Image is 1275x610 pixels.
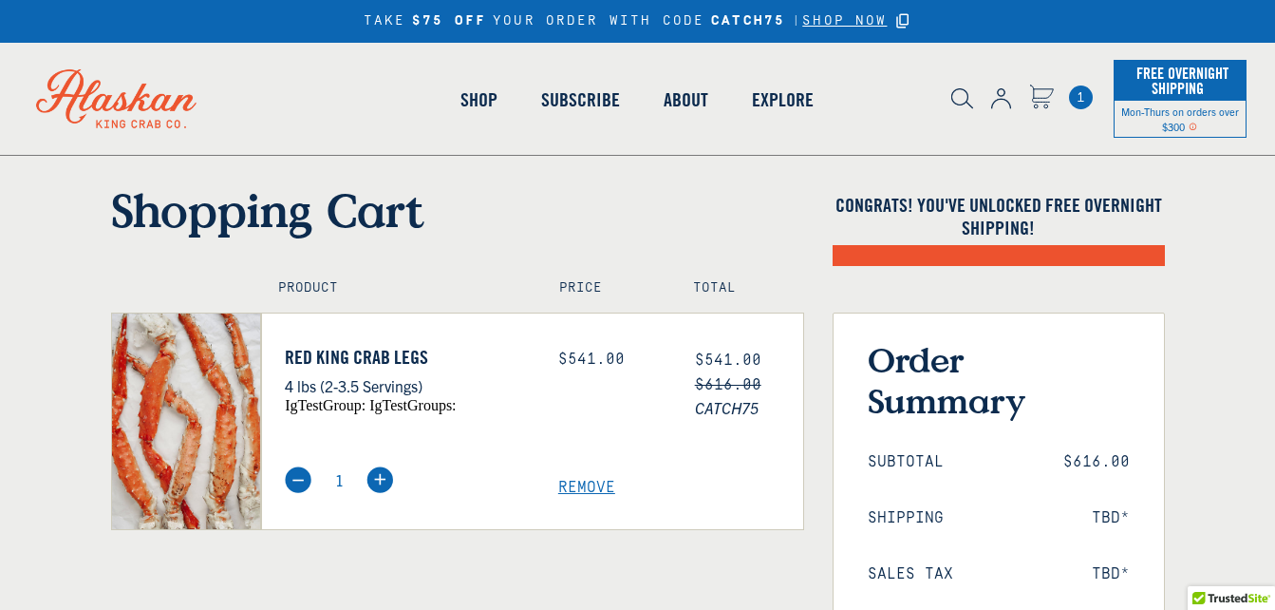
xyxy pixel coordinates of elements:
span: $541.00 [695,352,761,369]
span: $616.00 [1063,453,1130,471]
a: Cart [1069,86,1093,109]
span: Subtotal [868,453,944,471]
h4: Total [693,280,786,296]
h4: Congrats! You've unlocked FREE OVERNIGHT SHIPPING! [833,194,1165,239]
img: search [951,88,973,109]
p: 4 lbs (2-3.5 Servings) [285,373,530,398]
a: SHOP NOW [802,13,887,29]
a: Shop [439,46,519,154]
h4: Price [559,280,652,296]
a: Red King Crab Legs [285,346,530,369]
s: $616.00 [695,376,761,393]
span: Shipping [868,509,944,527]
span: igTestGroups: [369,397,456,413]
span: Shipping Notice Icon [1189,120,1197,133]
h3: Order Summary [868,339,1130,421]
a: Remove [558,479,803,497]
h1: Shopping Cart [111,182,804,238]
span: 1 [1069,86,1093,109]
img: Red King Crab Legs - 4 lbs (2-3.5 Servings) [112,314,261,529]
h4: Product [278,280,518,296]
strong: $75 OFF [412,13,486,29]
span: Sales Tax [868,565,953,583]
img: plus [366,467,393,493]
img: account [991,88,1011,109]
span: Free Overnight Shipping [1132,59,1228,103]
a: About [642,46,730,154]
span: CATCH75 [695,395,803,420]
a: Subscribe [519,46,642,154]
div: $541.00 [558,351,666,369]
a: Cart [1029,85,1054,112]
span: igTestGroup: [285,397,366,413]
img: minus [285,467,311,493]
a: Explore [730,46,835,154]
span: Mon-Thurs on orders over $300 [1121,105,1239,133]
img: Alaskan King Crab Co. logo [9,43,223,155]
strong: CATCH75 [711,13,785,29]
div: TAKE YOUR ORDER WITH CODE | [364,10,912,32]
span: SHOP NOW [802,13,887,29]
